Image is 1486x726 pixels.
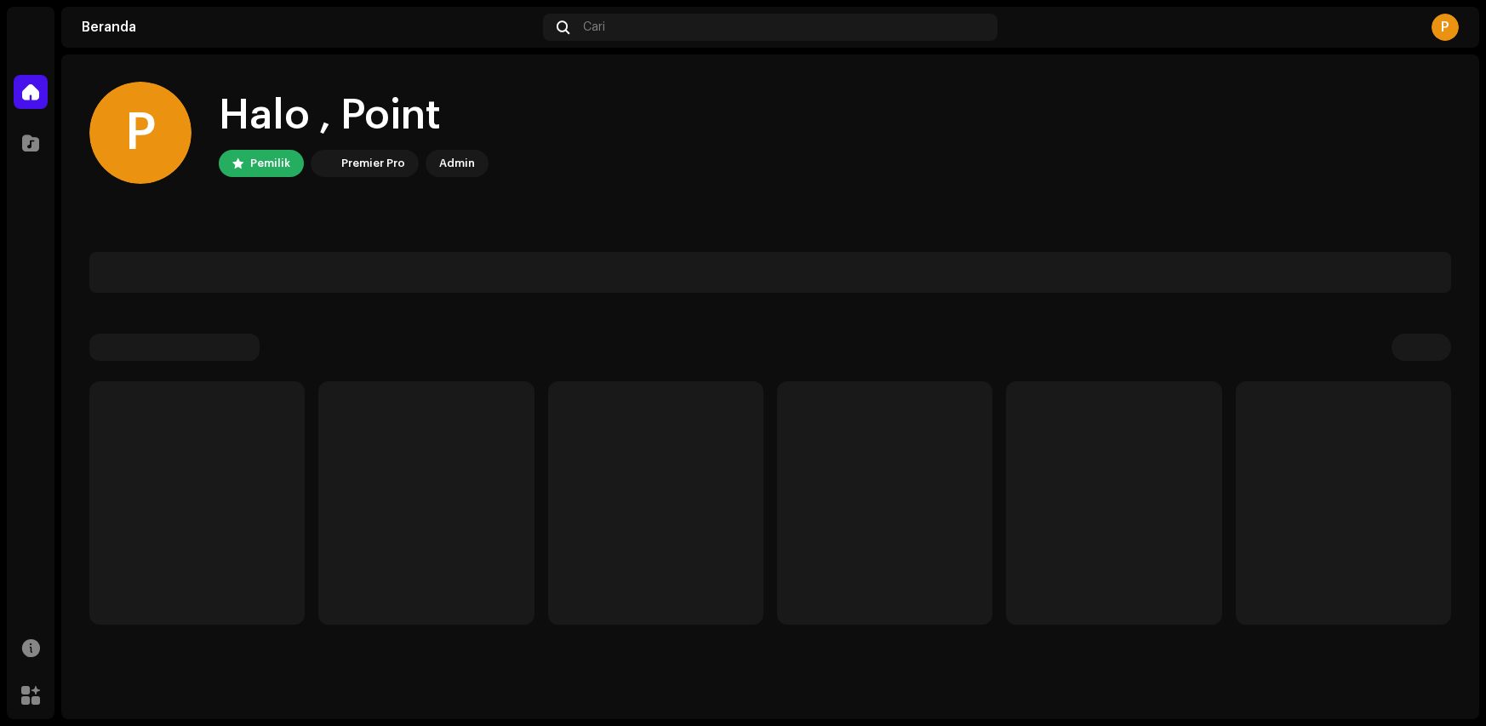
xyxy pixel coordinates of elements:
div: Premier Pro [341,153,405,174]
span: Cari [583,20,605,34]
div: Admin [439,153,475,174]
div: Beranda [82,20,536,34]
div: Halo , Point [219,89,489,143]
div: P [89,82,191,184]
img: 64f15ab7-a28a-4bb5-a164-82594ec98160 [314,153,334,174]
div: Pemilik [250,153,290,174]
div: P [1432,14,1459,41]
